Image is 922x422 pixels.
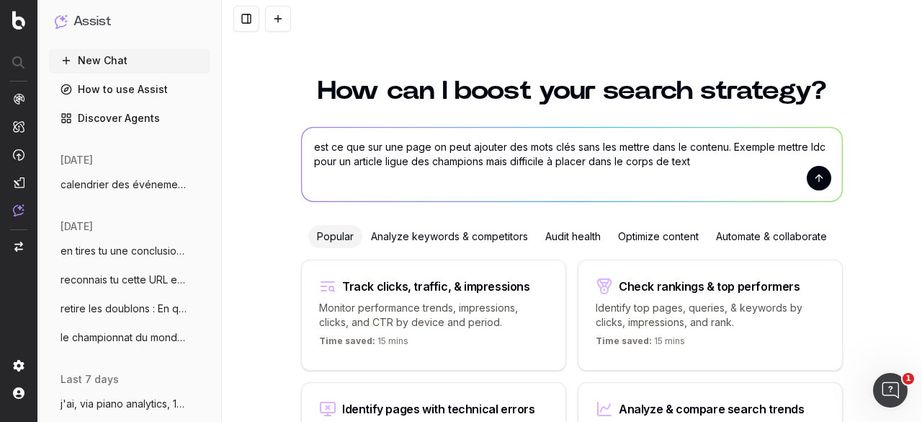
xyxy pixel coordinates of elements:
[873,373,908,408] iframe: Intercom live chat
[362,225,537,248] div: Analyze keywords & competitors
[61,153,93,167] span: [DATE]
[537,225,609,248] div: Audit health
[13,149,24,161] img: Activation
[13,204,24,216] img: Assist
[73,12,111,32] h1: Assist
[61,330,187,345] span: le championnat du monde masculin de vole
[61,219,93,234] span: [DATE]
[619,281,800,292] div: Check rankings & top performers
[596,335,685,353] p: 15 mins
[49,392,210,416] button: j'ai, via piano analytics, 10000 visites
[12,11,25,30] img: Botify logo
[13,360,24,372] img: Setting
[319,335,408,353] p: 15 mins
[61,273,187,287] span: reconnais tu cette URL et le contenu htt
[49,326,210,349] button: le championnat du monde masculin de vole
[301,78,843,104] h1: How can I boost your search strategy?
[13,93,24,105] img: Analytics
[49,49,210,72] button: New Chat
[319,335,375,346] span: Time saved:
[49,78,210,101] a: How to use Assist
[342,403,535,415] div: Identify pages with technical errors
[903,373,914,384] span: 1
[14,242,23,252] img: Switch project
[49,239,210,263] button: en tires tu une conclusion ? page ID cli
[49,107,210,130] a: Discover Agents
[596,301,825,330] p: Identify top pages, queries, & keywords by clicks, impressions, and rank.
[55,12,205,32] button: Assist
[61,302,187,316] span: retire les doublons : En quoi consiste
[61,372,119,387] span: last 7 days
[619,403,805,415] div: Analyze & compare search trends
[319,301,548,330] p: Monitor performance trends, impressions, clicks, and CTR by device and period.
[49,297,210,320] button: retire les doublons : En quoi consiste
[55,14,68,28] img: Assist
[61,244,187,258] span: en tires tu une conclusion ? page ID cli
[609,225,707,248] div: Optimize content
[49,268,210,291] button: reconnais tu cette URL et le contenu htt
[61,177,187,192] span: calendrier des événements du mois d'octo
[308,225,362,248] div: Popular
[13,177,24,188] img: Studio
[13,387,24,399] img: My account
[49,173,210,196] button: calendrier des événements du mois d'octo
[13,120,24,133] img: Intelligence
[302,128,842,201] textarea: est ce que sur une page on peut ajouter des mots clés sans les mettre dans le contenu. Exemple me...
[61,397,187,411] span: j'ai, via piano analytics, 10000 visites
[596,335,652,346] span: Time saved:
[342,281,530,292] div: Track clicks, traffic, & impressions
[707,225,836,248] div: Automate & collaborate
